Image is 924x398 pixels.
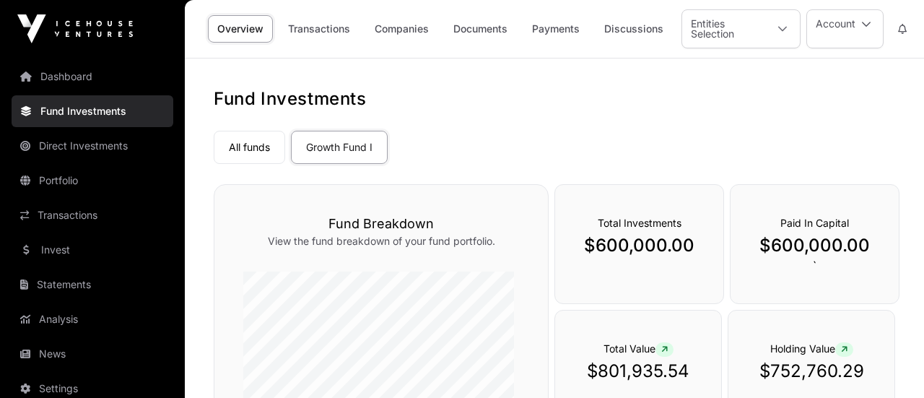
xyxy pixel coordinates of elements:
[598,217,681,229] span: Total Investments
[523,15,589,43] a: Payments
[12,338,173,370] a: News
[214,131,285,164] a: All funds
[12,165,173,196] a: Portfolio
[291,131,388,164] a: Growth Fund I
[852,329,924,398] iframe: Chat Widget
[214,87,895,111] h1: Fund Investments
[770,342,853,355] span: Holding Value
[208,15,273,43] a: Overview
[603,342,674,355] span: Total Value
[12,234,173,266] a: Invest
[730,184,899,304] div: `
[757,360,866,383] p: $752,760.29
[444,15,517,43] a: Documents
[806,9,884,48] button: Account
[780,217,849,229] span: Paid In Capital
[12,95,173,127] a: Fund Investments
[279,15,359,43] a: Transactions
[12,303,173,335] a: Analysis
[12,269,173,300] a: Statements
[243,234,519,248] p: View the fund breakdown of your fund portfolio.
[584,360,692,383] p: $801,935.54
[12,130,173,162] a: Direct Investments
[12,61,173,92] a: Dashboard
[365,15,438,43] a: Companies
[595,15,673,43] a: Discussions
[17,14,133,43] img: Icehouse Ventures Logo
[584,234,694,257] p: $600,000.00
[682,10,765,48] div: Entities Selection
[759,234,870,257] p: $600,000.00
[243,214,519,234] h3: Fund Breakdown
[12,199,173,231] a: Transactions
